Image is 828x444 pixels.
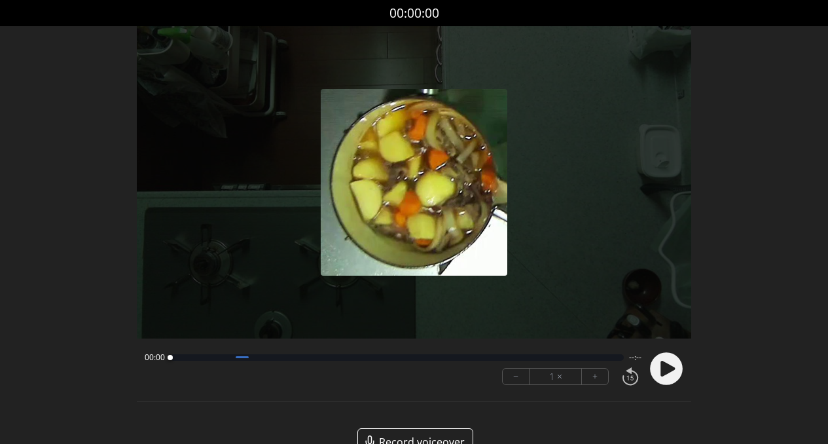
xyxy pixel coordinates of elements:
[629,352,641,363] span: --:--
[582,369,608,384] button: +
[389,4,439,23] a: 00:00:00
[530,369,582,384] div: 1 ×
[503,369,530,384] button: −
[321,89,507,276] img: Poster Image
[145,352,165,363] span: 00:00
